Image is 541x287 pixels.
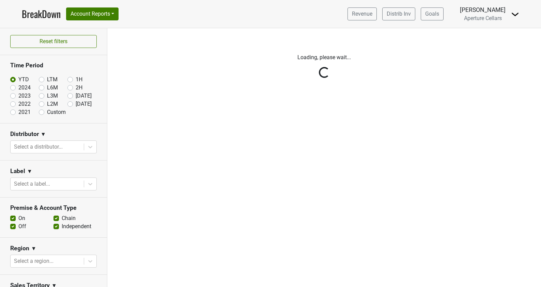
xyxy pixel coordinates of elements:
a: Revenue [347,7,377,20]
a: BreakDown [22,7,61,21]
img: Dropdown Menu [511,10,519,18]
button: Account Reports [66,7,119,20]
span: Aperture Cellars [464,15,502,21]
a: Goals [421,7,444,20]
div: [PERSON_NAME] [460,5,506,14]
a: Distrib Inv [382,7,415,20]
p: Loading, please wait... [135,53,513,62]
